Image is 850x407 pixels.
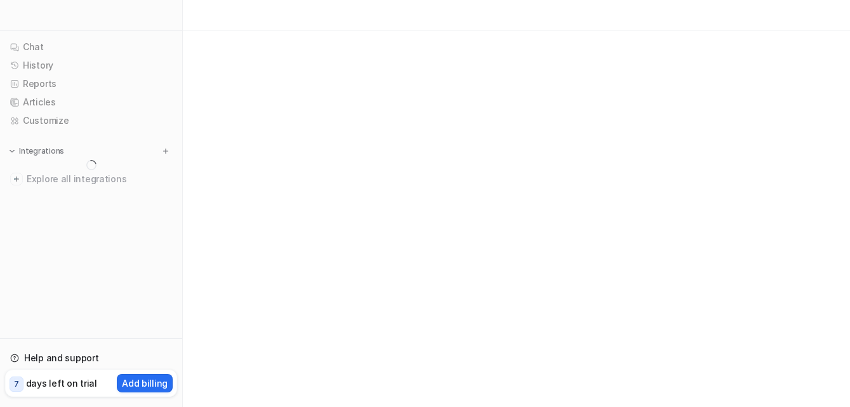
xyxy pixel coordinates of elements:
button: Add billing [117,374,173,392]
a: History [5,57,177,74]
a: Reports [5,75,177,93]
a: Articles [5,93,177,111]
a: Help and support [5,349,177,367]
img: explore all integrations [10,173,23,185]
p: 7 [14,378,19,390]
a: Chat [5,38,177,56]
img: expand menu [8,147,17,156]
p: days left on trial [26,377,97,390]
a: Explore all integrations [5,170,177,188]
button: Integrations [5,145,68,157]
a: Customize [5,112,177,130]
img: menu_add.svg [161,147,170,156]
span: Explore all integrations [27,169,172,189]
p: Add billing [122,377,168,390]
p: Integrations [19,146,64,156]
